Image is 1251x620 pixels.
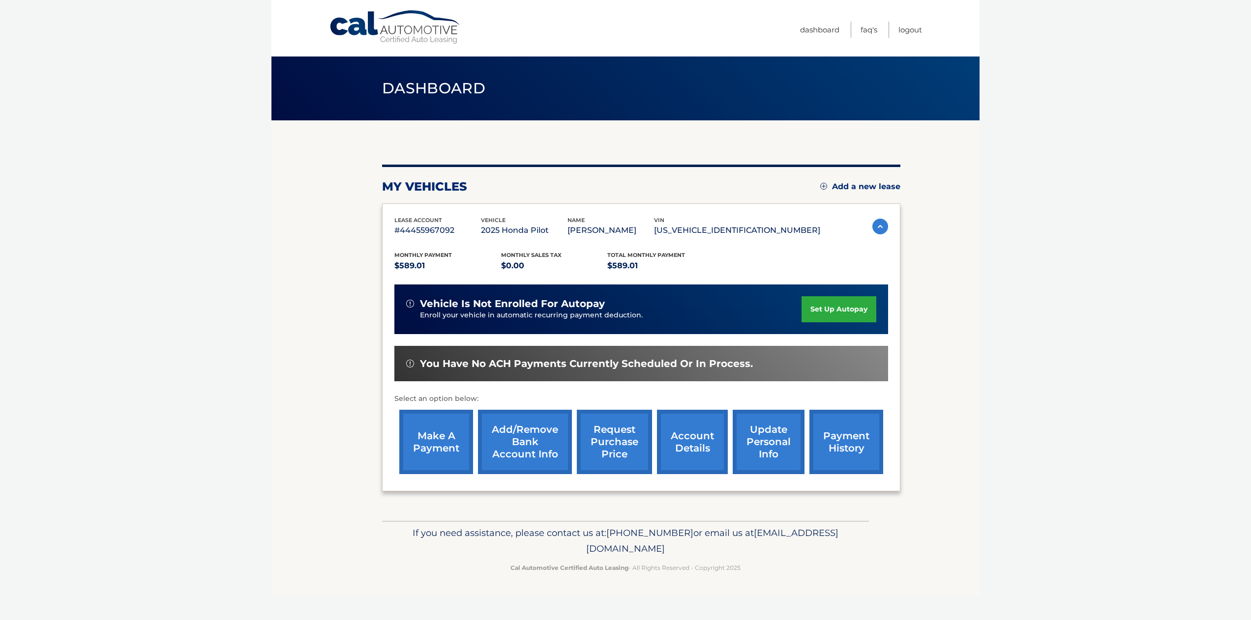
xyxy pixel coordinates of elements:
[394,217,442,224] span: lease account
[420,310,802,321] p: Enroll your vehicle in automatic recurring payment deduction.
[802,296,876,322] a: set up autopay
[382,179,467,194] h2: my vehicles
[510,564,628,571] strong: Cal Automotive Certified Auto Leasing
[481,224,567,237] p: 2025 Honda Pilot
[501,259,608,273] p: $0.00
[394,224,481,237] p: #44455967092
[800,22,839,38] a: Dashboard
[577,410,652,474] a: request purchase price
[820,182,900,192] a: Add a new lease
[606,527,693,538] span: [PHONE_NUMBER]
[406,360,414,367] img: alert-white.svg
[654,217,664,224] span: vin
[388,525,863,557] p: If you need assistance, please contact us at: or email us at
[567,217,585,224] span: name
[382,79,485,97] span: Dashboard
[872,219,888,234] img: accordion-active.svg
[809,410,883,474] a: payment history
[420,358,753,370] span: You have no ACH payments currently scheduled or in process.
[394,252,452,258] span: Monthly Payment
[607,252,685,258] span: Total Monthly Payment
[399,410,473,474] a: make a payment
[478,410,572,474] a: Add/Remove bank account info
[394,393,888,405] p: Select an option below:
[406,300,414,308] img: alert-white.svg
[501,252,562,258] span: Monthly sales Tax
[394,259,501,273] p: $589.01
[481,217,506,224] span: vehicle
[329,10,462,45] a: Cal Automotive
[388,563,863,573] p: - All Rights Reserved - Copyright 2025
[607,259,714,273] p: $589.01
[657,410,728,474] a: account details
[654,224,820,237] p: [US_VEHICLE_IDENTIFICATION_NUMBER]
[567,224,654,237] p: [PERSON_NAME]
[861,22,877,38] a: FAQ's
[420,298,605,310] span: vehicle is not enrolled for autopay
[733,410,804,474] a: update personal info
[898,22,922,38] a: Logout
[586,527,838,554] span: [EMAIL_ADDRESS][DOMAIN_NAME]
[820,183,827,190] img: add.svg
